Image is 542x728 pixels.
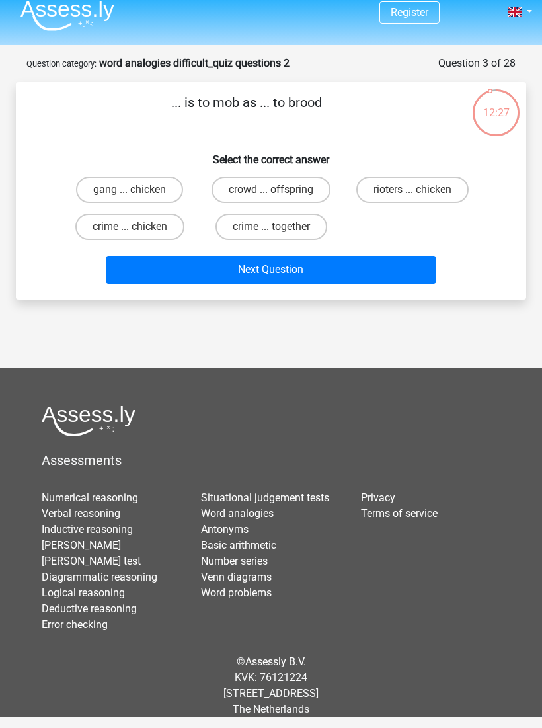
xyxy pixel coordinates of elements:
[99,57,290,69] strong: word analogies difficult_quiz questions 2
[201,586,272,599] a: Word problems
[245,655,306,668] a: Assessly B.V.
[361,491,395,504] a: Privacy
[32,643,510,728] div: © KVK: 76121224 [STREET_ADDRESS] The Netherlands
[26,59,97,69] small: Question category:
[201,507,274,520] a: Word analogies
[42,523,133,536] a: Inductive reasoning
[215,214,327,240] label: crime ... together
[471,88,521,121] div: 12:27
[42,405,135,436] img: Assessly logo
[76,177,183,203] label: gang ... chicken
[42,571,157,583] a: Diagrammatic reasoning
[42,491,138,504] a: Numerical reasoning
[391,6,428,19] a: Register
[212,177,330,203] label: crowd ... offspring
[361,507,438,520] a: Terms of service
[201,571,272,583] a: Venn diagrams
[356,177,469,203] label: rioters ... chicken
[37,93,455,132] p: ... is to mob as ... to brood
[42,507,120,520] a: Verbal reasoning
[201,539,276,551] a: Basic arithmetic
[201,555,268,567] a: Number series
[37,143,505,166] h6: Select the correct answer
[42,586,125,599] a: Logical reasoning
[438,56,516,71] div: Question 3 of 28
[201,523,249,536] a: Antonyms
[42,539,141,567] a: [PERSON_NAME] [PERSON_NAME] test
[106,256,437,284] button: Next Question
[42,452,500,468] h5: Assessments
[42,618,108,631] a: Error checking
[75,214,184,240] label: crime ... chicken
[201,491,329,504] a: Situational judgement tests
[42,602,137,615] a: Deductive reasoning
